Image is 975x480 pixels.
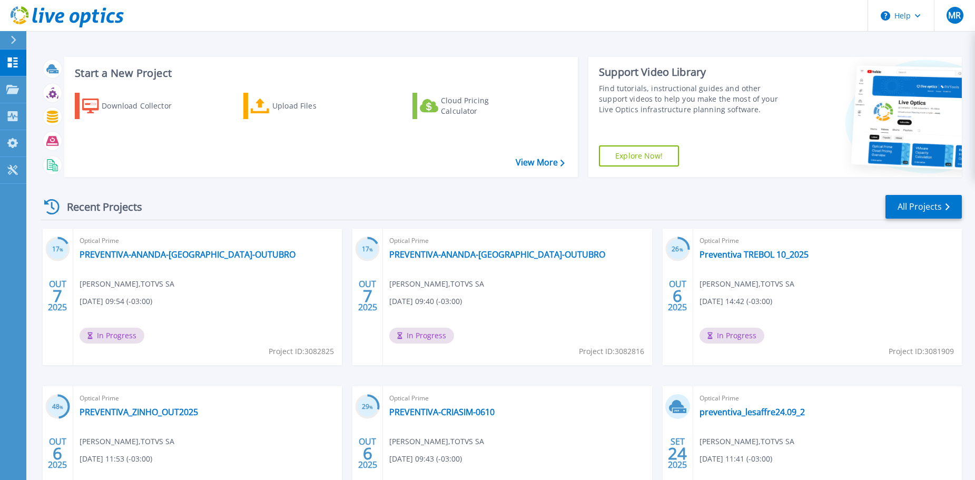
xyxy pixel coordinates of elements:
span: 7 [363,291,372,300]
a: Cloud Pricing Calculator [412,93,530,119]
span: % [369,404,373,410]
h3: 29 [355,401,380,413]
div: Recent Projects [41,194,156,220]
div: Download Collector [102,95,186,116]
span: Optical Prime [389,235,645,247]
span: % [369,247,373,252]
div: OUT 2025 [358,434,378,473]
a: PREVENTIVA-CRIASIM-0610 [389,407,495,417]
h3: 48 [45,401,70,413]
span: [PERSON_NAME] , TOTVS SA [80,278,174,290]
span: [DATE] 11:41 (-03:00) [700,453,772,465]
span: % [60,404,63,410]
a: Download Collector [75,93,192,119]
div: Upload Files [272,95,357,116]
a: Preventiva TREBOL 10_2025 [700,249,809,260]
span: 7 [53,291,62,300]
a: Upload Files [243,93,361,119]
span: [DATE] 09:40 (-03:00) [389,296,462,307]
div: Find tutorials, instructional guides and other support videos to help you make the most of your L... [599,83,789,115]
span: [PERSON_NAME] , TOTVS SA [389,278,484,290]
span: Project ID: 3081909 [889,346,954,357]
span: [DATE] 09:54 (-03:00) [80,296,152,307]
span: % [60,247,63,252]
span: Optical Prime [389,393,645,404]
span: In Progress [700,328,764,344]
div: Cloud Pricing Calculator [441,95,525,116]
h3: Start a New Project [75,67,564,79]
div: OUT 2025 [47,434,67,473]
span: % [679,247,683,252]
a: Explore Now! [599,145,679,166]
a: View More [516,158,565,168]
span: Project ID: 3082816 [579,346,644,357]
span: 24 [668,449,687,458]
div: OUT 2025 [667,277,687,315]
h3: 17 [45,243,70,256]
span: Optical Prime [80,235,336,247]
a: PREVENTIVA_ZINHO_OUT2025 [80,407,198,417]
span: In Progress [389,328,454,344]
span: [PERSON_NAME] , TOTVS SA [700,278,794,290]
span: [DATE] 09:43 (-03:00) [389,453,462,465]
a: All Projects [885,195,962,219]
span: MR [948,11,961,19]
h3: 26 [665,243,690,256]
h3: 17 [355,243,380,256]
span: [PERSON_NAME] , TOTVS SA [80,436,174,447]
span: Project ID: 3082825 [269,346,334,357]
span: In Progress [80,328,144,344]
span: 6 [363,449,372,458]
div: Support Video Library [599,65,789,79]
span: [DATE] 11:53 (-03:00) [80,453,152,465]
a: PREVENTIVA-ANANDA-[GEOGRAPHIC_DATA]-OUTUBRO [389,249,605,260]
span: [PERSON_NAME] , TOTVS SA [389,436,484,447]
div: OUT 2025 [358,277,378,315]
span: Optical Prime [80,393,336,404]
span: [DATE] 14:42 (-03:00) [700,296,772,307]
div: OUT 2025 [47,277,67,315]
span: [PERSON_NAME] , TOTVS SA [700,436,794,447]
span: Optical Prime [700,393,956,404]
span: 6 [53,449,62,458]
span: 6 [673,291,682,300]
a: PREVENTIVA-ANANDA-[GEOGRAPHIC_DATA]-OUTUBRO [80,249,296,260]
div: SET 2025 [667,434,687,473]
span: Optical Prime [700,235,956,247]
a: preventiva_lesaffre24.09_2 [700,407,805,417]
